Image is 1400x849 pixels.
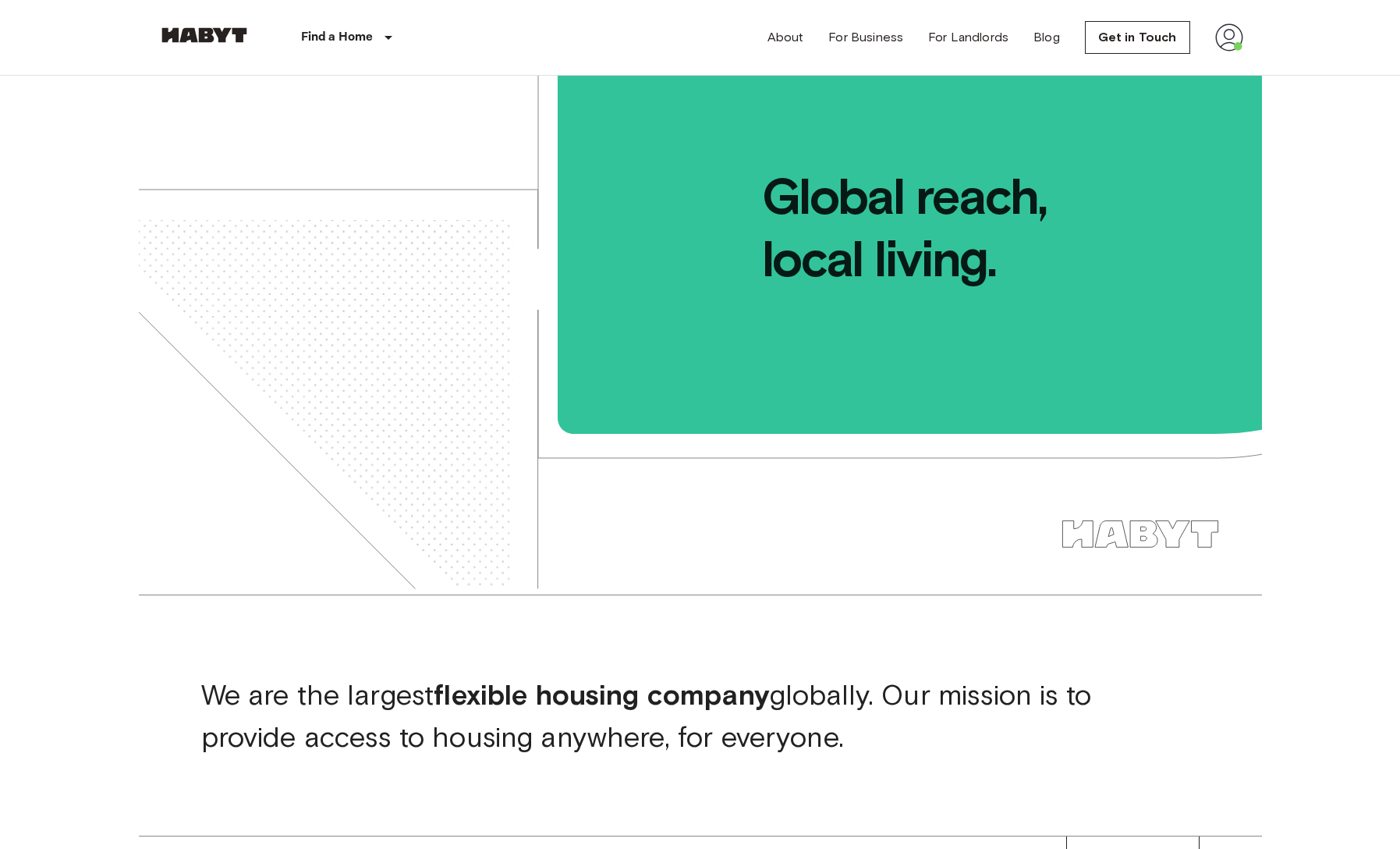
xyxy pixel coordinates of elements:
[201,677,1091,754] span: We are the largest globally. Our mission is to provide access to housing anywhere, for everyone.
[1215,23,1243,52] img: avatar
[828,28,903,47] a: For Business
[928,28,1008,47] a: For Landlords
[158,27,251,43] img: Habyt
[1033,28,1060,47] a: Blog
[560,76,1262,290] span: Global reach, local living.
[767,28,804,47] a: About
[301,28,374,47] p: Find a Home
[1085,21,1190,54] a: Get in Touch
[434,677,770,712] b: flexible housing company
[139,76,1262,589] img: we-make-moves-not-waiting-lists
